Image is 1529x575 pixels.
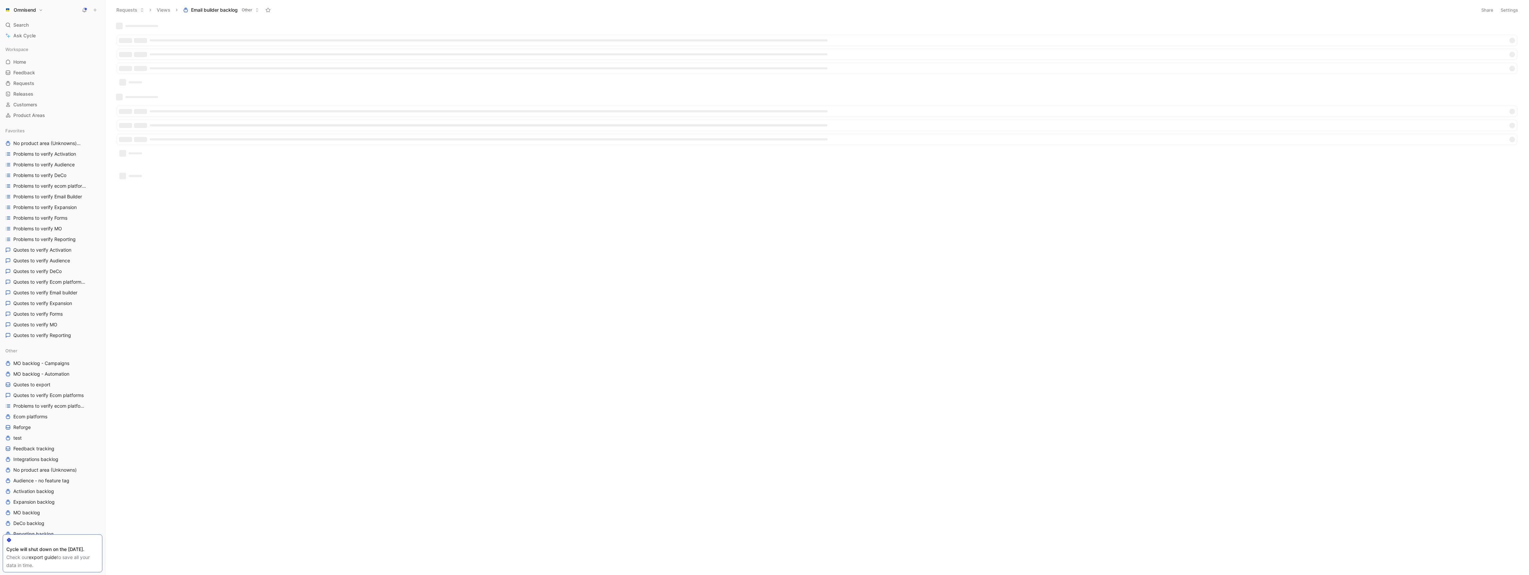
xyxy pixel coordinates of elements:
span: MO backlog - Campaigns [13,360,69,367]
span: Email builder backlog [191,7,238,13]
a: Problems to verify Audience [3,160,102,170]
span: Quotes to verify Ecom platforms [13,392,84,399]
a: MO backlog - Campaigns [3,358,102,368]
a: No product area (Unknowns) [3,465,102,475]
a: Feedback [3,68,102,78]
div: OtherMO backlog - CampaignsMO backlog - AutomationQuotes to exportQuotes to verify Ecom platforms... [3,346,102,571]
button: Views [154,5,173,15]
span: Search [13,21,29,29]
div: Workspace [3,44,102,54]
a: MO backlog - Automation [3,369,102,379]
span: Problems to verify DeCo [13,172,66,179]
span: Quotes to verify DeCo [13,268,62,275]
a: test [3,433,102,443]
a: Audience - no feature tag [3,476,102,486]
span: Quotes to verify Expansion [13,300,72,307]
a: Problems to verify ecom platforms [3,181,102,191]
div: Check our to save all your data in time. [6,553,99,569]
a: Problems to verify DeCo [3,170,102,180]
span: Problems to verify Reporting [13,236,76,243]
span: Problems to verify Forms [13,215,67,221]
a: Problems to verify ecom platforms [3,401,102,411]
img: Omnisend [4,7,11,13]
span: No product area (Unknowns) [13,140,86,147]
a: Quotes to verify Forms [3,309,102,319]
button: Settings [1498,5,1521,15]
a: Quotes to verify Activation [3,245,102,255]
button: Share [1478,5,1496,15]
a: Expansion backlog [3,497,102,507]
span: Reporting backlog [13,531,54,537]
a: Quotes to verify DeCo [3,266,102,276]
span: Other [86,280,97,285]
span: Problems to verify MO [13,225,62,232]
a: Problems to verify Expansion [3,202,102,212]
a: Product Areas [3,110,102,120]
div: Favorites [3,126,102,136]
a: Requests [3,78,102,88]
span: Releases [13,91,33,97]
a: Quotes to verify Ecom platformsOther [3,277,102,287]
span: Problems to verify Expansion [13,204,77,211]
span: MO backlog - Automation [13,371,69,377]
span: No product area (Unknowns) [13,467,77,473]
span: Quotes to export [13,381,50,388]
div: Cycle will shut down on the [DATE]. [6,545,99,553]
span: Customers [13,101,37,108]
a: export guide [29,554,57,560]
a: Quotes to verify MO [3,320,102,330]
a: DeCo backlog [3,518,102,528]
a: No product area (Unknowns)Other [3,138,102,148]
span: Feedback tracking [13,445,54,452]
span: Other [242,7,252,13]
span: Integrations backlog [13,456,58,463]
a: Quotes to verify Audience [3,256,102,266]
a: Activation backlog [3,486,102,496]
span: MO backlog [13,509,40,516]
span: Ask Cycle [13,32,36,40]
button: OmnisendOmnisend [3,5,45,15]
a: Reforge [3,422,102,432]
span: Product Areas [13,112,45,119]
span: Expansion backlog [13,499,55,505]
a: Feedback tracking [3,444,102,454]
a: MO backlog [3,508,102,518]
div: Search [3,20,102,30]
a: Ecom platforms [3,412,102,422]
span: Problems to verify Activation [13,151,76,157]
button: Requests [113,5,147,15]
a: Problems to verify Forms [3,213,102,223]
button: Email builder backlogOther [180,5,262,15]
a: Releases [3,89,102,99]
a: Quotes to verify Reporting [3,330,102,340]
span: Quotes to verify Ecom platforms [13,279,87,286]
span: Problems to verify ecom platforms [13,403,86,409]
a: Customers [3,100,102,110]
span: Feedback [13,69,35,76]
a: Quotes to verify Email builder [3,288,102,298]
a: Ask Cycle [3,31,102,41]
span: Ecom platforms [13,413,47,420]
span: Other [79,141,90,146]
a: Problems to verify Email Builder [3,192,102,202]
h1: Omnisend [14,7,36,13]
a: Reporting backlog [3,529,102,539]
span: Problems to verify ecom platforms [13,183,87,190]
span: Problems to verify Email Builder [13,193,82,200]
span: DeCo backlog [13,520,44,527]
span: Quotes to verify Email builder [13,289,77,296]
span: Other [5,347,17,354]
div: Other [3,346,102,356]
span: Activation backlog [13,488,54,495]
span: Reforge [13,424,31,431]
a: Problems to verify Reporting [3,234,102,244]
a: Problems to verify MO [3,224,102,234]
span: Workspace [5,46,28,53]
span: Requests [13,80,34,87]
span: Quotes to verify MO [13,321,57,328]
span: Quotes to verify Audience [13,257,70,264]
a: Home [3,57,102,67]
span: Favorites [5,127,25,134]
span: Problems to verify Audience [13,161,75,168]
span: Audience - no feature tag [13,477,69,484]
